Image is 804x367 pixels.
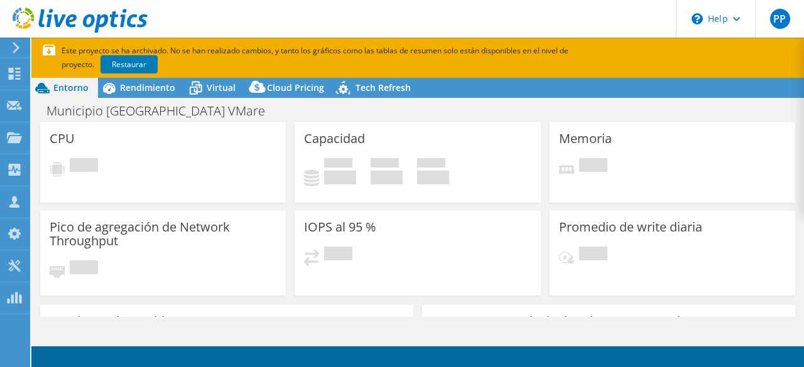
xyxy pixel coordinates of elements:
span: Virtual [207,82,236,93]
span: Pendiente [70,158,98,175]
span: Used [324,158,352,171]
span: PP [770,9,790,29]
span: Rendimiento [120,82,175,93]
h3: Pico de agregación de Network Throughput [50,220,276,248]
span: Pendiente [324,247,352,263]
h3: Promedio de write diaria [559,220,702,234]
h4: 0 GiB [417,171,449,184]
p: Este proyecto se ha archivado. No se han realizado cambios, y tanto los gráficos como las tablas ... [43,44,658,72]
h4: 0 GiB [371,171,403,184]
h3: Capacidad [304,132,365,146]
h1: Municipio [GEOGRAPHIC_DATA] VMare [41,104,285,118]
svg: \n [692,13,703,24]
span: Pendiente [579,247,607,263]
span: Libre [371,158,399,171]
h3: IOPS al 95 % [304,220,376,234]
h3: Memoria [559,132,612,146]
span: Total [417,158,445,171]
span: Entorno [53,82,89,93]
h4: 0 GiB [324,171,356,184]
h3: Principales sistemas operativos [432,314,786,328]
span: Pendiente [579,158,607,175]
a: Restaurar [100,55,158,73]
span: Pendiente [70,260,98,277]
span: Tech Refresh [356,82,411,93]
h3: CPU [50,132,75,146]
span: Cloud Pricing [267,82,324,93]
h3: Funciones de servidores [50,314,190,328]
